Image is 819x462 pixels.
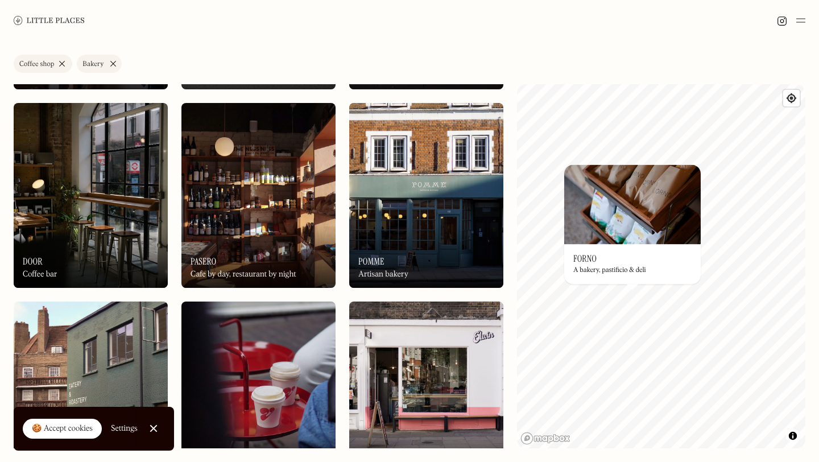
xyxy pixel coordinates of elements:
[142,417,165,440] a: Close Cookie Popup
[19,61,54,68] div: Coffee shop
[191,256,216,267] h3: Pasero
[181,103,336,288] img: Pasero
[23,419,102,439] a: 🍪 Accept cookies
[14,103,168,288] a: DoorDoorDoorCoffee bar
[181,103,336,288] a: PaseroPaseroPaseroCafe by day, restaurant by night
[111,424,138,432] div: Settings
[23,270,57,279] div: Coffee bar
[23,256,43,267] h3: Door
[564,164,701,244] img: Forno
[783,90,800,106] button: Find my location
[786,429,800,443] button: Toggle attribution
[349,103,503,288] a: PommePommePommeArtisan bakery
[14,55,72,73] a: Coffee shop
[349,103,503,288] img: Pomme
[82,61,104,68] div: Bakery
[32,423,93,435] div: 🍪 Accept cookies
[789,430,796,442] span: Toggle attribution
[111,416,138,442] a: Settings
[14,103,168,288] img: Door
[358,270,408,279] div: Artisan bakery
[191,270,296,279] div: Cafe by day, restaurant by night
[358,256,384,267] h3: Pomme
[573,253,597,264] h3: Forno
[520,432,570,445] a: Mapbox homepage
[517,84,805,448] canvas: Map
[77,55,122,73] a: Bakery
[573,267,646,275] div: A bakery, pastificio & deli
[564,164,701,284] a: FornoFornoFornoA bakery, pastificio & deli
[153,428,154,429] div: Close Cookie Popup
